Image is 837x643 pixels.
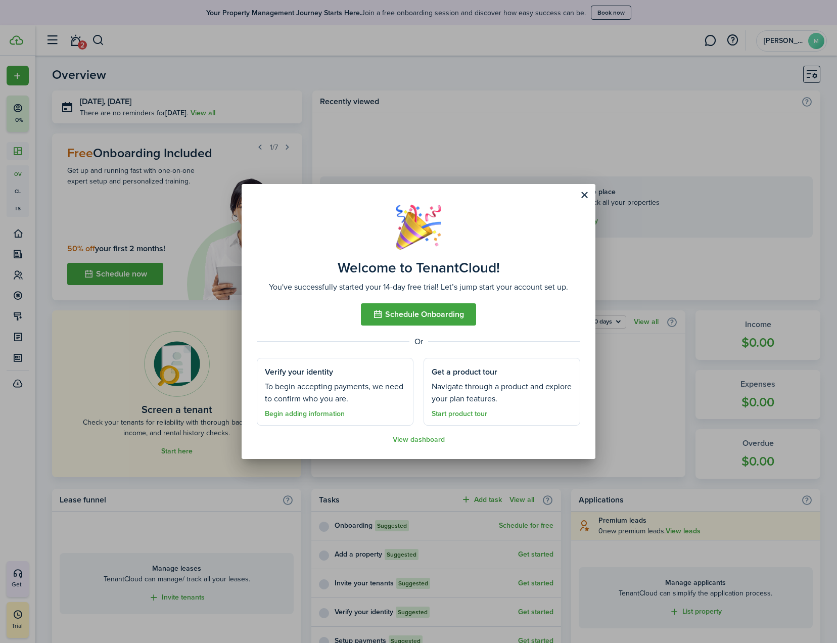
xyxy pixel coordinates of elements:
[265,381,405,405] well-done-section-description: To begin accepting payments, we need to confirm who you are.
[265,366,333,378] well-done-section-title: Verify your identity
[396,204,441,250] img: Well done!
[576,187,593,204] button: Close modal
[432,366,497,378] well-done-section-title: Get a product tour
[361,303,476,326] button: Schedule Onboarding
[338,260,500,276] well-done-title: Welcome to TenantCloud!
[269,281,568,293] well-done-description: You've successfully started your 14-day free trial! Let’s jump start your account set up.
[265,410,345,418] a: Begin adding information
[432,381,572,405] well-done-section-description: Navigate through a product and explore your plan features.
[432,410,487,418] a: Start product tour
[393,436,445,444] a: View dashboard
[257,336,580,348] well-done-separator: Or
